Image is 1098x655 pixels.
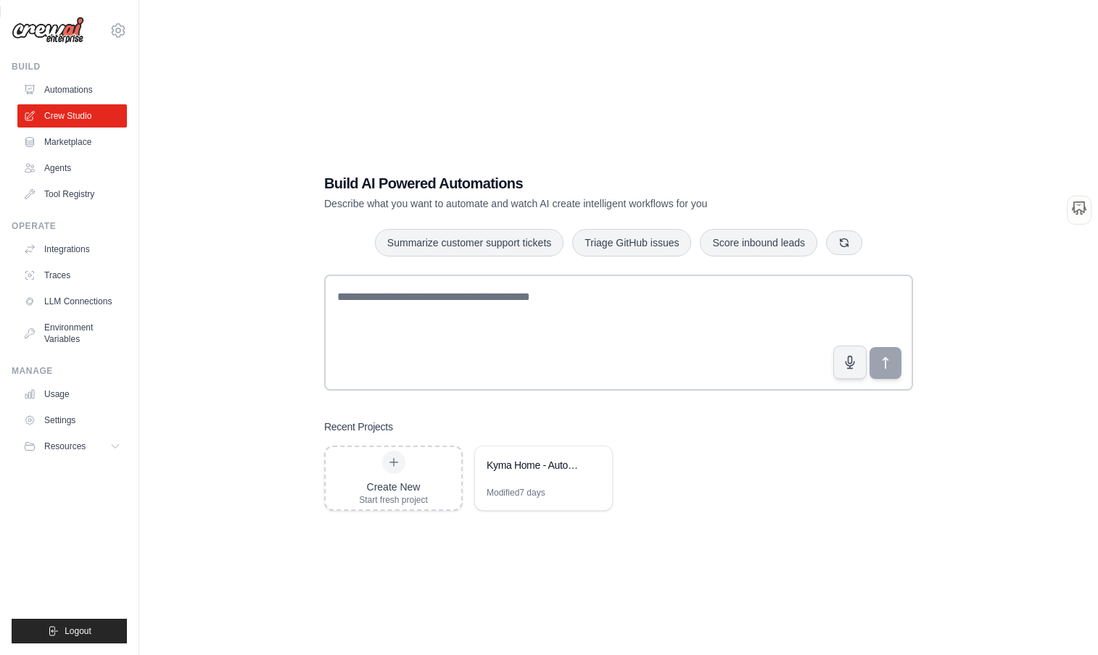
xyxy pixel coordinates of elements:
a: Usage [17,383,127,406]
a: LLM Connections [17,290,127,313]
span: Logout [65,625,91,637]
img: Logo [12,17,84,44]
div: Build [12,61,127,72]
a: Marketplace [17,130,127,154]
a: Automations [17,78,127,101]
button: Triage GitHub issues [572,229,691,256]
a: Crew Studio [17,104,127,128]
a: Agents [17,157,127,180]
button: Summarize customer support tickets [375,229,564,256]
button: Click to speak your automation idea [833,346,867,379]
button: Resources [17,435,127,458]
p: Describe what you want to automate and watch AI create intelligent workflows for you [324,196,812,211]
div: Create New [359,480,428,494]
div: Kyma Home - Automated Housing Request Processor [487,458,586,472]
a: Traces [17,264,127,287]
button: Get new suggestions [826,230,862,255]
span: Resources [44,441,86,452]
div: Operate [12,220,127,232]
div: Modified 7 days [487,487,545,498]
a: Tool Registry [17,183,127,206]
h3: Recent Projects [324,420,393,434]
div: Manage [12,365,127,377]
div: Start fresh project [359,494,428,506]
button: Logout [12,619,127,643]
button: Score inbound leads [700,229,817,256]
a: Settings [17,409,127,432]
a: Integrations [17,238,127,261]
a: Environment Variables [17,316,127,351]
h1: Build AI Powered Automations [324,173,812,193]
